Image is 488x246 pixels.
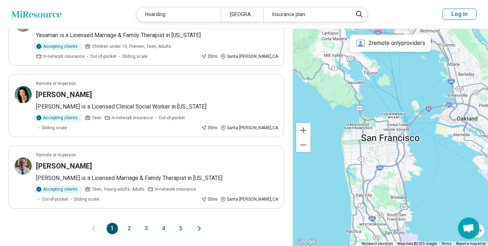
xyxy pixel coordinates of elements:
div: Santa [PERSON_NAME] , CA [220,196,278,202]
div: Santa [PERSON_NAME] , CA [220,125,278,131]
p: Remote or In-person [36,80,76,87]
span: Teen [92,115,102,121]
div: Santa [PERSON_NAME] , CA [220,53,278,60]
div: Open chat [458,217,479,239]
span: Sliding scale [122,53,148,60]
button: 5 [175,223,186,234]
p: [PERSON_NAME] is a Licensed Marriage & Family Therapist in [US_STATE] [36,174,278,182]
div: 2 remote only providers [350,35,431,52]
span: Out-of-pocket [90,53,117,60]
p: Yasaman is a Licensed Marriage & Family Therapist in [US_STATE] [36,31,278,40]
div: Hoarding [137,7,221,22]
button: 1 [107,223,118,234]
span: Map data ©2025 Google [397,242,437,246]
span: In-network insurance [43,53,84,60]
h3: [PERSON_NAME] [36,161,92,171]
button: Log In [442,9,477,20]
div: 35 mi [201,53,217,60]
span: In-network insurance [155,186,196,192]
a: Report a map error [456,242,486,246]
span: Out-of-pocket [159,115,185,121]
p: [PERSON_NAME] is a Licensed Clinical Social Worker in [US_STATE] [36,102,278,111]
button: Previous page [89,223,98,234]
div: [GEOGRAPHIC_DATA], [GEOGRAPHIC_DATA] [221,7,263,22]
button: Zoom out [296,138,310,152]
button: Zoom in [296,123,310,137]
h3: [PERSON_NAME] [36,90,92,100]
div: 35 mi [201,125,217,131]
div: Accepting clients [33,42,82,50]
a: Terms (opens in new tab) [441,242,452,246]
button: 3 [141,223,152,234]
button: Next page [195,223,204,234]
div: Accepting clients [33,185,82,193]
span: In-network insurance [112,115,153,121]
span: Sliding scale [74,196,99,202]
span: Out-of-pocket [42,196,68,202]
div: 35 mi [201,196,217,202]
p: Remote or In-person [36,152,76,158]
span: Teen, Young adults, Adults [92,186,145,192]
span: Children under 10, Preteen, Teen, Adults [92,43,171,50]
span: Sliding scale [42,125,67,131]
div: Accepting clients [33,114,82,122]
button: 4 [158,223,169,234]
div: Insurance plan [263,7,348,22]
button: 2 [124,223,135,234]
